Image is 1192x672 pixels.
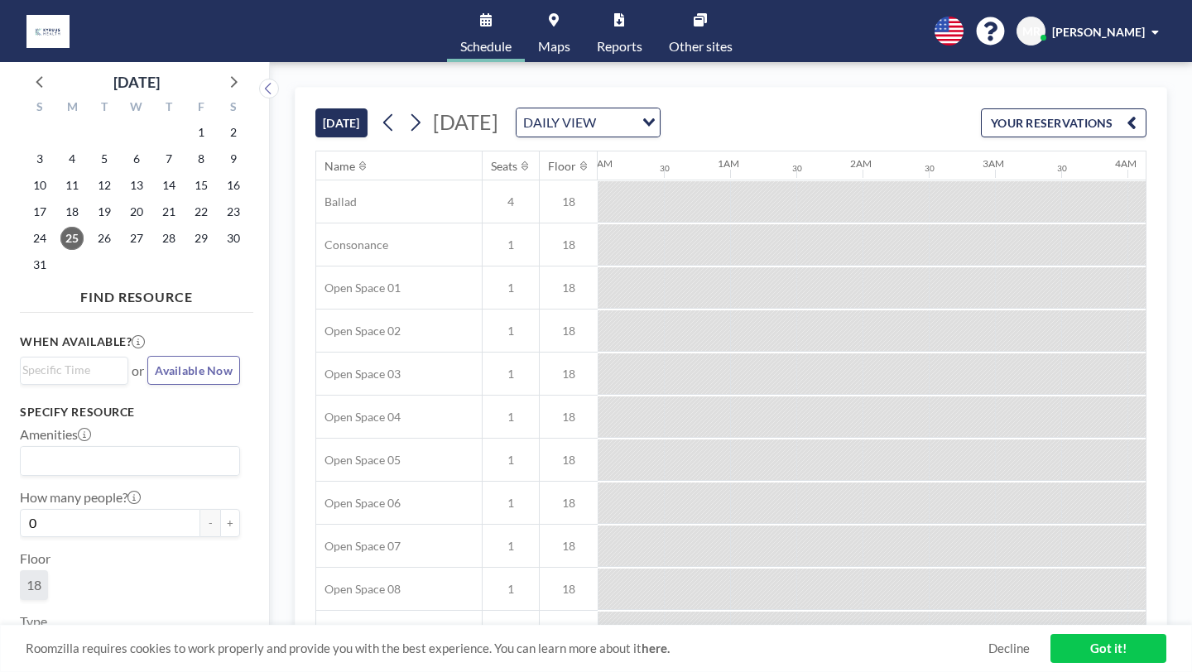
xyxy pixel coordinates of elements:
[200,509,220,537] button: -
[26,15,70,48] img: organization-logo
[597,40,642,53] span: Reports
[483,453,539,468] span: 1
[157,227,180,250] span: Thursday, August 28, 2025
[981,108,1146,137] button: YOUR RESERVATIONS
[222,174,245,197] span: Saturday, August 16, 2025
[324,159,355,174] div: Name
[520,112,599,133] span: DAILY VIEW
[315,108,368,137] button: [DATE]
[56,98,89,119] div: M
[155,363,233,377] span: Available Now
[20,613,47,630] label: Type
[190,121,213,144] span: Friday, August 1, 2025
[1052,25,1145,39] span: [PERSON_NAME]
[538,40,570,53] span: Maps
[540,238,598,252] span: 18
[28,227,51,250] span: Sunday, August 24, 2025
[316,582,401,597] span: Open Space 08
[316,539,401,554] span: Open Space 07
[60,227,84,250] span: Monday, August 25, 2025
[988,641,1030,656] a: Decline
[850,157,872,170] div: 2AM
[93,147,116,170] span: Tuesday, August 5, 2025
[190,200,213,223] span: Friday, August 22, 2025
[316,453,401,468] span: Open Space 05
[60,147,84,170] span: Monday, August 4, 2025
[316,496,401,511] span: Open Space 06
[483,539,539,554] span: 1
[483,238,539,252] span: 1
[1050,634,1166,663] a: Got it!
[540,539,598,554] span: 18
[1022,24,1041,39] span: MR
[220,509,240,537] button: +
[22,361,118,379] input: Search for option
[28,200,51,223] span: Sunday, August 17, 2025
[60,174,84,197] span: Monday, August 11, 2025
[21,358,127,382] div: Search for option
[483,194,539,209] span: 4
[28,174,51,197] span: Sunday, August 10, 2025
[540,453,598,468] span: 18
[983,157,1004,170] div: 3AM
[925,163,935,174] div: 30
[433,109,498,134] span: [DATE]
[540,496,598,511] span: 18
[460,40,512,53] span: Schedule
[585,157,613,170] div: 12AM
[222,200,245,223] span: Saturday, August 23, 2025
[20,405,240,420] h3: Specify resource
[28,147,51,170] span: Sunday, August 3, 2025
[660,163,670,174] div: 30
[642,641,670,655] a: here.
[540,324,598,338] span: 18
[217,98,249,119] div: S
[125,147,148,170] span: Wednesday, August 6, 2025
[93,227,116,250] span: Tuesday, August 26, 2025
[316,410,401,425] span: Open Space 04
[20,426,91,443] label: Amenities
[190,227,213,250] span: Friday, August 29, 2025
[89,98,121,119] div: T
[540,582,598,597] span: 18
[93,174,116,197] span: Tuesday, August 12, 2025
[60,200,84,223] span: Monday, August 18, 2025
[22,450,230,472] input: Search for option
[491,159,517,174] div: Seats
[21,447,239,475] div: Search for option
[669,40,733,53] span: Other sites
[157,147,180,170] span: Thursday, August 7, 2025
[316,324,401,338] span: Open Space 02
[540,367,598,382] span: 18
[222,121,245,144] span: Saturday, August 2, 2025
[152,98,185,119] div: T
[540,281,598,295] span: 18
[20,282,253,305] h4: FIND RESOURCE
[93,200,116,223] span: Tuesday, August 19, 2025
[125,174,148,197] span: Wednesday, August 13, 2025
[316,367,401,382] span: Open Space 03
[316,194,357,209] span: Ballad
[1115,157,1137,170] div: 4AM
[483,324,539,338] span: 1
[316,238,388,252] span: Consonance
[113,70,160,94] div: [DATE]
[517,108,660,137] div: Search for option
[316,281,401,295] span: Open Space 01
[483,367,539,382] span: 1
[718,157,739,170] div: 1AM
[190,174,213,197] span: Friday, August 15, 2025
[190,147,213,170] span: Friday, August 8, 2025
[601,112,632,133] input: Search for option
[26,577,41,593] span: 18
[222,147,245,170] span: Saturday, August 9, 2025
[157,174,180,197] span: Thursday, August 14, 2025
[28,253,51,276] span: Sunday, August 31, 2025
[483,582,539,597] span: 1
[540,410,598,425] span: 18
[185,98,217,119] div: F
[1057,163,1067,174] div: 30
[125,200,148,223] span: Wednesday, August 20, 2025
[121,98,153,119] div: W
[26,641,988,656] span: Roomzilla requires cookies to work properly and provide you with the best experience. You can lea...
